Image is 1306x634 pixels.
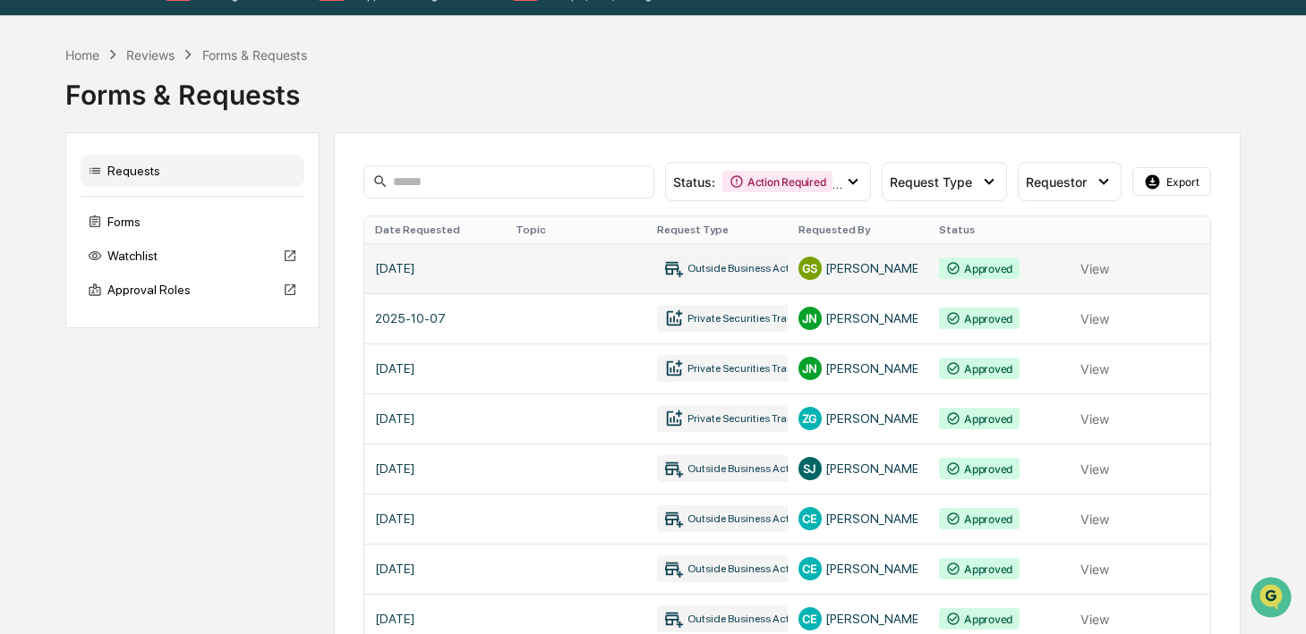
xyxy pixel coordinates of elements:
[1132,167,1211,196] button: Export
[646,216,788,243] th: Request Type
[65,47,99,63] div: Home
[11,252,120,284] a: 🔎Data Lookup
[81,206,304,238] div: Forms
[304,142,326,164] button: Start new chat
[123,218,229,250] a: 🗄️Attestations
[890,174,972,190] span: Request Type
[36,225,115,243] span: Preclearance
[81,155,304,187] div: Requests
[81,274,304,306] div: Approval Roles
[11,218,123,250] a: 🖐️Preclearance
[722,171,832,192] div: Action Required
[130,227,144,241] div: 🗄️
[81,240,304,272] div: Watchlist
[61,137,294,155] div: Start new chat
[364,216,506,243] th: Date Requested
[788,216,929,243] th: Requested By
[18,137,50,169] img: 1746055101610-c473b297-6a78-478c-a979-82029cc54cd1
[18,227,32,241] div: 🖐️
[202,47,307,63] div: Forms & Requests
[178,303,217,317] span: Pylon
[673,174,715,190] span: Status :
[61,155,226,169] div: We're available if you need us!
[18,38,326,66] p: How can we help?
[1249,575,1297,623] iframe: Open customer support
[126,302,217,317] a: Powered byPylon
[65,64,1241,111] div: Forms & Requests
[126,47,175,63] div: Reviews
[928,216,1070,243] th: Status
[18,261,32,275] div: 🔎
[36,259,113,277] span: Data Lookup
[505,216,646,243] th: Topic
[148,225,222,243] span: Attestations
[1026,174,1087,190] span: Requestor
